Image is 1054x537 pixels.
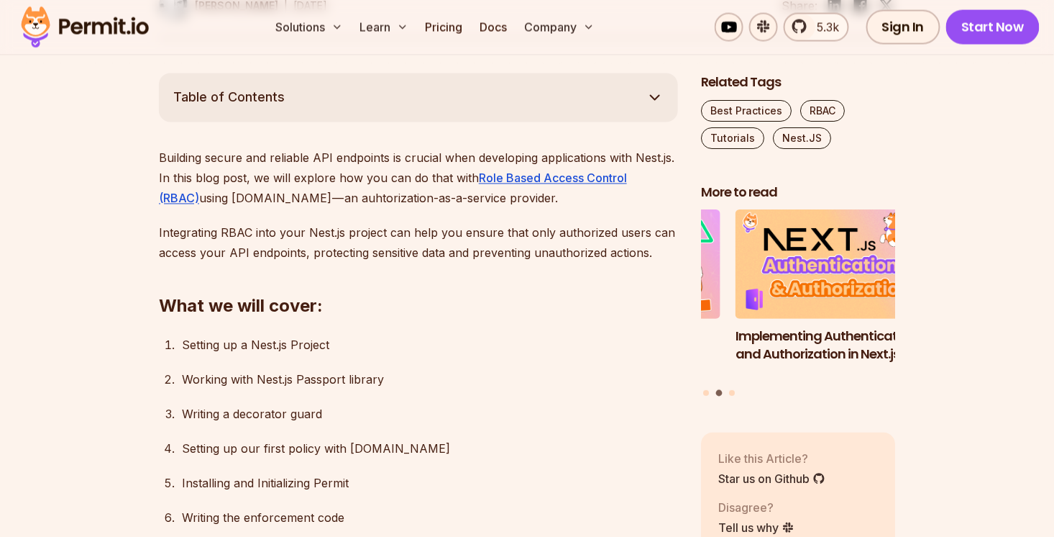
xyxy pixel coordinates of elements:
a: Nest.JS [773,127,831,149]
a: Docs [475,13,513,42]
a: Start Now [946,10,1040,45]
button: Go to slide 1 [703,390,709,396]
p: Integrating RBAC into your Nest.js project can help you ensure that only authorized users can acc... [159,223,678,263]
div: Writing the enforcement code [182,508,678,528]
a: RBAC [800,100,845,122]
p: Like this Article? [718,450,825,467]
button: Company [519,13,600,42]
div: Working with Nest.js Passport library [182,370,678,390]
div: Writing a decorator guard [182,405,678,425]
div: Installing and Initializing Permit [182,474,678,494]
button: Solutions [270,13,349,42]
a: Tell us why [718,519,794,536]
a: 5.3k [784,13,849,42]
button: Go to slide 2 [716,390,723,397]
button: Table of Contents [159,73,678,122]
h2: More to read [701,184,895,202]
h3: Implementing Authentication and Authorization in Next.js [735,328,930,364]
a: Tutorials [701,127,764,149]
button: Go to slide 3 [729,390,735,396]
li: 2 of 3 [735,209,930,381]
img: Permit logo [14,3,155,52]
h2: What we will cover: [159,238,678,318]
h3: Implementing Multi-Tenant RBAC in Nuxt.js [526,328,720,364]
a: Role Based Access Control (RBAC) [159,171,627,206]
a: Star us on Github [718,470,825,487]
span: Table of Contents [173,88,285,108]
a: Best Practices [701,100,792,122]
p: Disagree? [718,499,794,516]
a: Sign In [866,10,940,45]
button: Learn [354,13,414,42]
p: Building secure and reliable API endpoints is crucial when developing applications with Nest.js. ... [159,148,678,209]
div: Setting up our first policy with [DOMAIN_NAME] [182,439,678,459]
a: Pricing [420,13,469,42]
li: 1 of 3 [526,209,720,381]
span: 5.3k [808,19,839,36]
div: Setting up a Nest.js Project [182,335,678,356]
a: Implementing Multi-Tenant RBAC in Nuxt.jsImplementing Multi-Tenant RBAC in Nuxt.js [526,209,720,381]
h2: Related Tags [701,73,895,91]
div: Posts [701,209,895,398]
img: Implementing Authentication and Authorization in Next.js [735,209,930,319]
